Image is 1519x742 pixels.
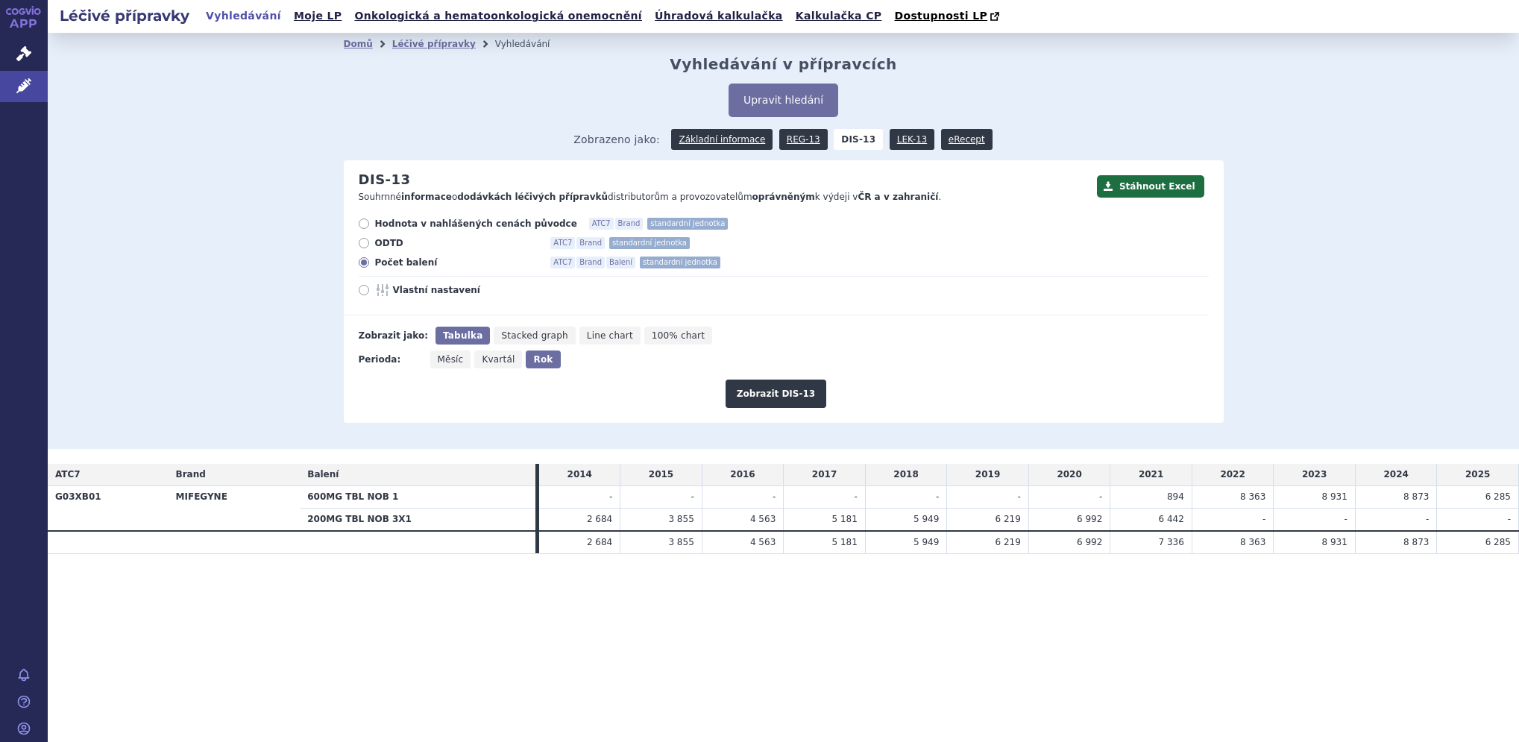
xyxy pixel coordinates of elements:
[1159,537,1184,547] span: 7 336
[1159,514,1184,524] span: 6 442
[1077,537,1102,547] span: 6 992
[576,257,605,268] span: Brand
[995,514,1020,524] span: 6 219
[865,464,947,485] td: 2018
[375,237,539,249] span: ODTD
[1274,464,1356,485] td: 2023
[890,6,1007,27] a: Dostupnosti LP
[438,354,464,365] span: Měsíc
[587,330,633,341] span: Line chart
[359,172,411,188] h2: DIS-13
[550,237,575,249] span: ATC7
[831,537,857,547] span: 5 181
[169,486,301,531] th: MIFEGYNE
[392,39,476,49] a: Léčivé přípravky
[201,6,286,26] a: Vyhledávání
[668,514,694,524] span: 3 855
[1355,464,1437,485] td: 2024
[300,508,535,530] th: 200MG TBL NOB 3X1
[913,537,939,547] span: 5 949
[576,237,605,249] span: Brand
[1240,537,1265,547] span: 8 363
[1167,491,1184,502] span: 894
[729,84,838,117] button: Upravit hledání
[359,191,1089,204] p: Souhrnné o distributorům a provozovatelům k výdeji v .
[573,129,660,150] span: Zobrazeno jako:
[300,486,535,509] th: 600MG TBL NOB 1
[936,491,939,502] span: -
[344,39,373,49] a: Domů
[1192,464,1274,485] td: 2022
[307,469,339,480] span: Balení
[1110,464,1192,485] td: 2021
[615,218,644,230] span: Brand
[359,350,423,368] div: Perioda:
[1099,491,1102,502] span: -
[501,330,567,341] span: Stacked graph
[752,192,815,202] strong: oprávněným
[652,330,705,341] span: 100% chart
[1345,514,1347,524] span: -
[393,284,557,296] span: Vlastní nastavení
[1403,491,1429,502] span: 8 873
[858,192,938,202] strong: ČR a v zahraničí
[784,464,866,485] td: 2017
[668,537,694,547] span: 3 855
[671,129,773,150] a: Základní informace
[854,491,857,502] span: -
[55,469,81,480] span: ATC7
[539,464,620,485] td: 2014
[1028,464,1110,485] td: 2020
[1403,537,1429,547] span: 8 873
[350,6,647,26] a: Onkologická a hematoonkologická onemocnění
[606,257,635,268] span: Balení
[691,491,694,502] span: -
[913,514,939,524] span: 5 949
[834,129,883,150] strong: DIS-13
[401,192,452,202] strong: informace
[533,354,553,365] span: Rok
[1322,537,1347,547] span: 8 931
[48,486,169,531] th: G03XB01
[750,537,776,547] span: 4 563
[894,10,987,22] span: Dostupnosti LP
[375,218,577,230] span: Hodnota v nahlášených cenách původce
[443,330,482,341] span: Tabulka
[1240,491,1265,502] span: 8 363
[495,33,570,55] li: Vyhledávání
[550,257,575,268] span: ATC7
[587,514,612,524] span: 2 684
[587,537,612,547] span: 2 684
[941,129,993,150] a: eRecept
[779,129,828,150] a: REG-13
[609,491,612,502] span: -
[831,514,857,524] span: 5 181
[1077,514,1102,524] span: 6 992
[995,537,1020,547] span: 6 219
[670,55,897,73] h2: Vyhledávání v přípravcích
[1485,491,1511,502] span: 6 285
[482,354,515,365] span: Kvartál
[726,380,826,408] button: Zobrazit DIS-13
[609,237,690,249] span: standardní jednotka
[647,218,728,230] span: standardní jednotka
[289,6,346,26] a: Moje LP
[640,257,720,268] span: standardní jednotka
[589,218,614,230] span: ATC7
[650,6,787,26] a: Úhradová kalkulačka
[1437,464,1519,485] td: 2025
[1097,175,1204,198] button: Stáhnout Excel
[457,192,608,202] strong: dodávkách léčivých přípravků
[750,514,776,524] span: 4 563
[791,6,887,26] a: Kalkulačka CP
[1017,491,1020,502] span: -
[1508,514,1511,524] span: -
[1322,491,1347,502] span: 8 931
[359,327,428,345] div: Zobrazit jako:
[176,469,206,480] span: Brand
[1426,514,1429,524] span: -
[620,464,702,485] td: 2015
[947,464,1029,485] td: 2019
[702,464,784,485] td: 2016
[773,491,776,502] span: -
